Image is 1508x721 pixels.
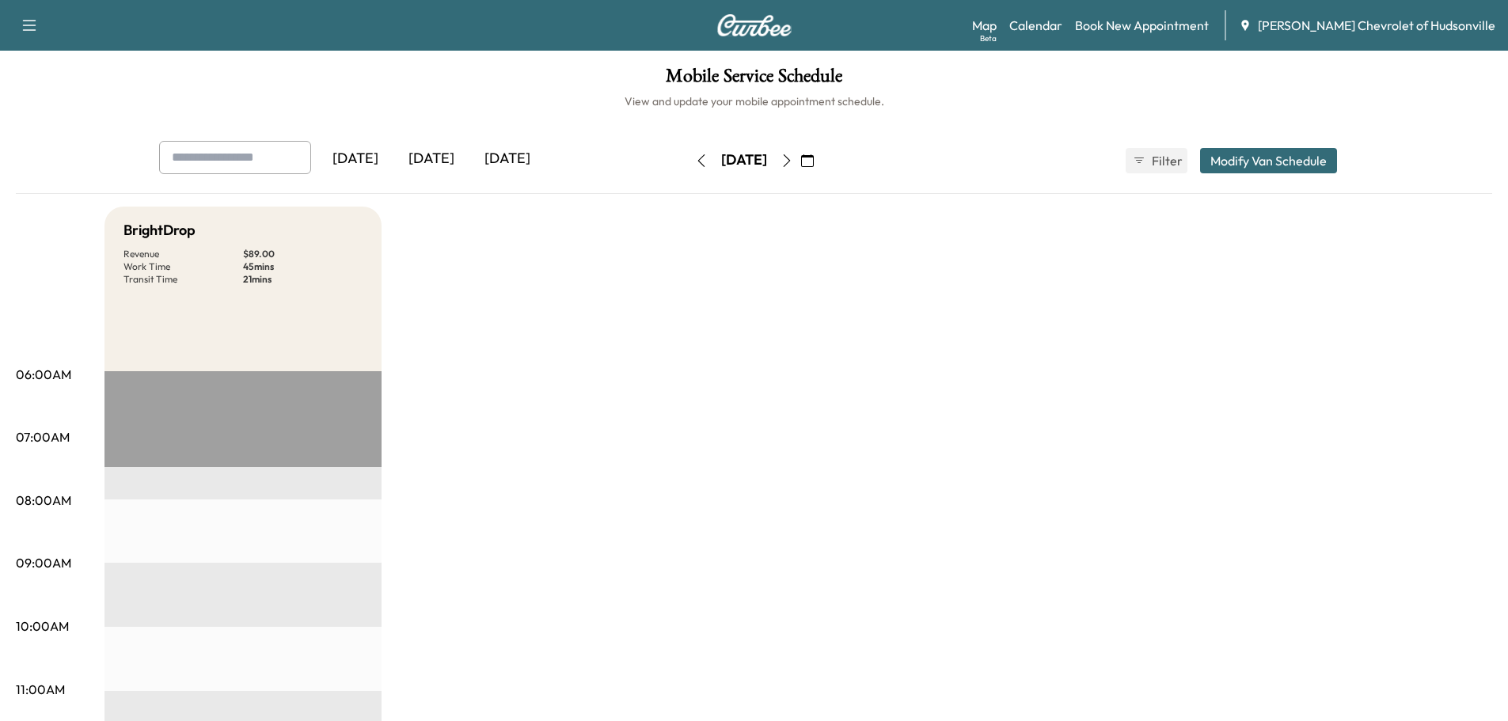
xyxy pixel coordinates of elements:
div: [DATE] [469,141,545,177]
h6: View and update your mobile appointment schedule. [16,93,1492,109]
span: [PERSON_NAME] Chevrolet of Hudsonville [1258,16,1495,35]
p: 10:00AM [16,617,69,636]
div: [DATE] [317,141,393,177]
button: Modify Van Schedule [1200,148,1337,173]
p: 06:00AM [16,365,71,384]
p: $ 89.00 [243,248,363,260]
p: 21 mins [243,273,363,286]
p: 08:00AM [16,491,71,510]
a: Book New Appointment [1075,16,1209,35]
div: Beta [980,32,997,44]
span: Filter [1152,151,1180,170]
a: Calendar [1009,16,1062,35]
p: 07:00AM [16,427,70,446]
img: Curbee Logo [716,14,792,36]
a: MapBeta [972,16,997,35]
h5: BrightDrop [123,219,196,241]
p: Transit Time [123,273,243,286]
p: Revenue [123,248,243,260]
div: [DATE] [721,150,767,170]
div: [DATE] [393,141,469,177]
h1: Mobile Service Schedule [16,66,1492,93]
p: Work Time [123,260,243,273]
p: 11:00AM [16,680,65,699]
p: 09:00AM [16,553,71,572]
p: 45 mins [243,260,363,273]
button: Filter [1126,148,1187,173]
